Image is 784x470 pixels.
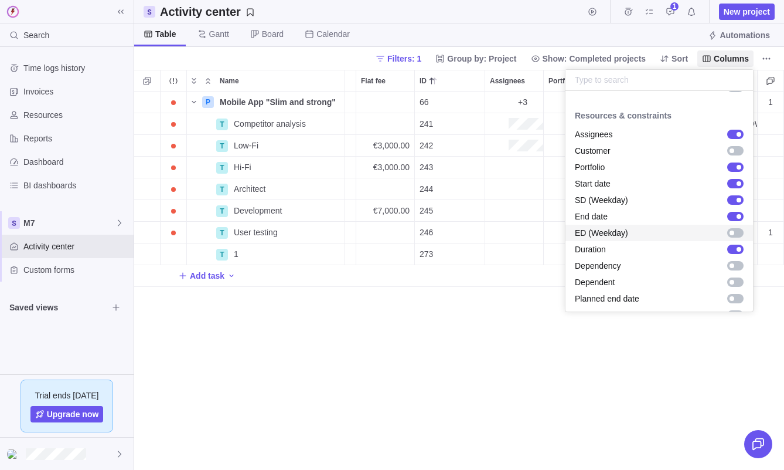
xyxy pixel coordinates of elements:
input: Type to search [565,70,753,91]
div: Portfolio [565,159,753,175]
span: Customer [575,145,611,157]
span: Columns [697,50,754,67]
span: Portfolio [575,161,605,173]
span: Resources & constraints [565,110,681,121]
div: Assignees [565,126,753,143]
div: End date [565,208,753,225]
div: Dependency [565,258,753,274]
span: Assignees [575,129,613,140]
div: grid [565,91,753,312]
span: PED (Weekday) [575,309,633,321]
span: Planned end date [575,293,639,305]
div: SD (Weekday) [565,192,753,208]
div: Customer [565,143,753,159]
div: PED (Weekday) [565,307,753,323]
span: Dependent [575,276,615,288]
div: Planned end date [565,290,753,307]
span: Dependency [575,260,621,272]
div: Dependent [565,274,753,290]
span: Duration [575,244,606,255]
div: Start date [565,175,753,192]
span: End date [575,211,608,222]
span: Columns [714,53,749,65]
span: ED (Weekday) [575,227,628,239]
span: Start date [575,178,611,190]
div: ED (Weekday) [565,225,753,241]
span: SD (Weekday) [575,194,628,206]
div: Duration [565,241,753,258]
